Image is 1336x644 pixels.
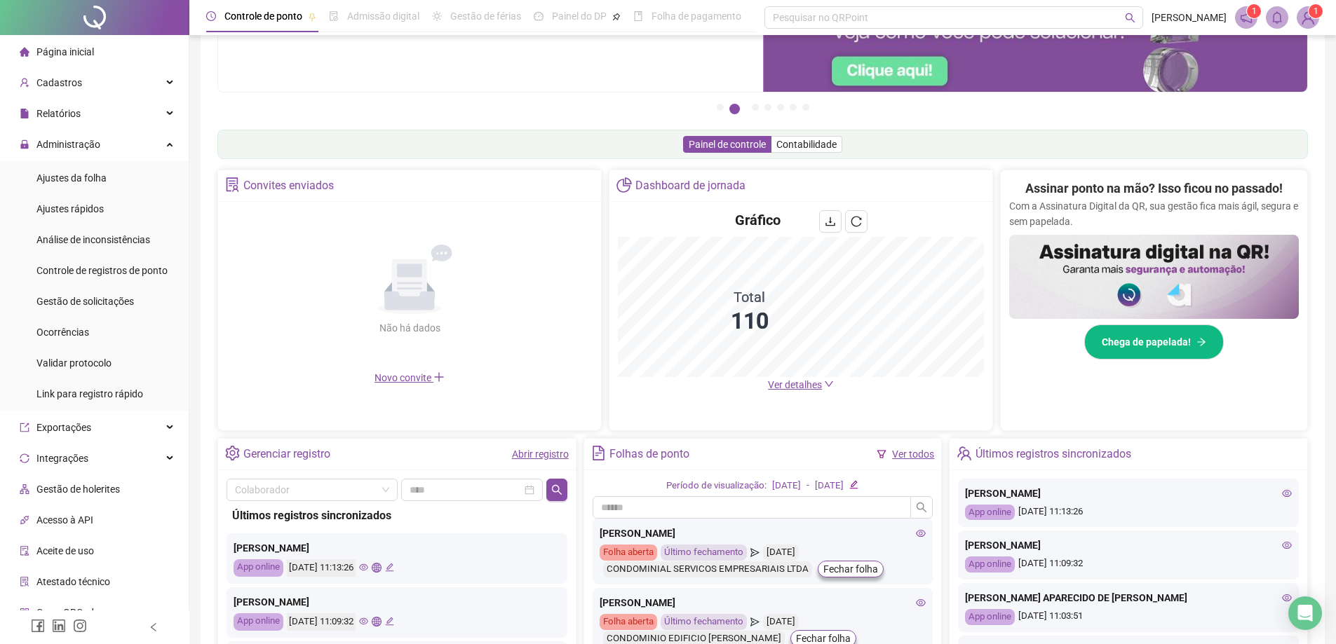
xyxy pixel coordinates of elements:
[1252,6,1257,16] span: 1
[666,479,767,493] div: Período de visualização:
[1196,337,1206,347] span: arrow-right
[287,559,356,577] div: [DATE] 11:13:26
[824,379,834,389] span: down
[600,595,926,610] div: [PERSON_NAME]
[1309,4,1323,18] sup: Atualize o seu contato no menu Meus Dados
[36,327,89,338] span: Ocorrências
[815,479,844,493] div: [DATE]
[763,544,799,561] div: [DATE]
[965,537,1292,553] div: [PERSON_NAME]
[31,619,45,633] span: facebook
[635,174,745,198] div: Dashboard de jornada
[689,139,766,150] span: Painel de controle
[512,448,569,460] a: Abrir registro
[802,104,809,111] button: 7
[432,11,442,21] span: sun
[385,563,394,572] span: edit
[849,480,858,489] span: edit
[772,479,801,493] div: [DATE]
[225,177,240,192] span: solution
[36,234,150,245] span: Análise de inconsistências
[20,608,29,617] span: qrcode
[600,544,657,561] div: Folha aberta
[372,563,381,572] span: global
[1009,235,1299,319] img: banner%2F02c71560-61a6-44d4-94b9-c8ab97240462.png
[36,453,88,464] span: Integrações
[768,379,822,390] span: Ver detalhes
[450,11,521,22] span: Gestão de férias
[965,505,1015,521] div: App online
[534,11,544,21] span: dashboard
[20,78,29,88] span: user-add
[375,372,445,383] span: Novo convite
[776,139,837,150] span: Contabilidade
[1282,593,1292,603] span: eye
[52,619,66,633] span: linkedin
[36,607,99,618] span: Gerar QRCode
[823,561,878,577] span: Fechar folha
[957,446,971,460] span: team
[965,590,1292,605] div: [PERSON_NAME] APARECIDO DE [PERSON_NAME]
[763,614,799,630] div: [DATE]
[36,203,104,214] span: Ajustes rápidos
[965,556,1292,573] div: [DATE] 11:09:32
[20,47,29,57] span: home
[206,11,216,21] span: clock-circle
[329,11,339,21] span: file-done
[347,11,419,22] span: Admissão digital
[345,320,474,336] div: Não há dados
[20,453,29,463] span: sync
[36,139,100,150] span: Administração
[892,448,934,460] a: Ver todos
[1240,11,1253,24] span: notification
[591,446,606,460] span: file-text
[234,613,283,631] div: App online
[36,388,143,399] span: Link para registro rápido
[965,609,1292,625] div: [DATE] 11:03:51
[308,13,316,21] span: pushpin
[976,442,1131,466] div: Últimos registros sincronizados
[851,216,862,227] span: reload
[36,172,107,184] span: Ajustes da folha
[36,484,120,495] span: Gestão de holerites
[1282,540,1292,550] span: eye
[36,545,94,556] span: Aceite de uso
[764,104,771,111] button: 4
[20,423,29,432] span: export
[965,609,1015,625] div: App online
[1025,179,1283,198] h2: Assinar ponto na mão? Isso ficou no passado!
[825,216,836,227] span: download
[20,515,29,525] span: api
[609,442,689,466] div: Folhas de ponto
[807,479,809,493] div: -
[965,505,1292,521] div: [DATE] 11:13:26
[965,486,1292,501] div: [PERSON_NAME]
[600,526,926,541] div: [PERSON_NAME]
[234,540,560,556] div: [PERSON_NAME]
[916,598,926,608] span: eye
[965,556,1015,573] div: App online
[20,484,29,494] span: apartment
[1271,11,1283,24] span: bell
[36,576,110,587] span: Atestado técnico
[359,617,368,626] span: eye
[385,617,394,626] span: edit
[652,11,741,22] span: Folha de pagamento
[232,507,562,524] div: Últimos registros sincronizados
[612,13,621,21] span: pushpin
[1297,7,1318,28] img: 59777
[661,614,747,630] div: Último fechamento
[551,484,562,495] span: search
[224,11,302,22] span: Controle de ponto
[433,371,445,383] span: plus
[603,561,812,577] div: CONDOMINIAL SERVICOS EMPRESARIAIS LTDA
[777,104,784,111] button: 5
[73,619,87,633] span: instagram
[20,109,29,118] span: file
[36,357,112,369] span: Validar protocolo
[916,502,927,513] span: search
[36,514,93,526] span: Acesso à API
[1247,4,1261,18] sup: 1
[1125,13,1135,23] span: search
[633,11,643,21] span: book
